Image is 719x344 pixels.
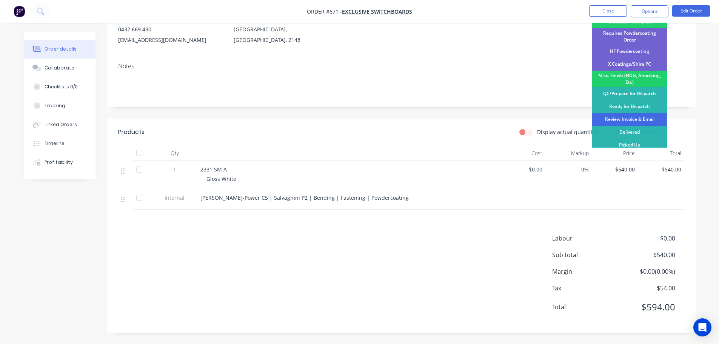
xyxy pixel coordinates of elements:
[672,5,710,17] button: Edit Order
[118,14,222,45] div: [PERSON_NAME]0432 669 430[EMAIL_ADDRESS][DOMAIN_NAME]
[592,45,667,58] div: HF Powdercoating
[155,194,194,202] span: Internal
[502,165,543,173] span: $0.00
[545,146,592,161] div: Markup
[200,194,409,201] span: [PERSON_NAME]-Power C5 | Salvagnini P2 | Bending | Fastening | Powdercoating
[118,128,145,137] div: Products
[619,234,675,243] span: $0.00
[589,5,627,17] button: Close
[173,165,176,173] span: 1
[45,83,78,90] div: Checklists 0/0
[24,96,95,115] button: Tracking
[592,100,667,113] div: Ready for Dispatch
[595,165,635,173] span: $540.00
[118,35,222,45] div: [EMAIL_ADDRESS][DOMAIN_NAME]
[24,134,95,153] button: Timeline
[24,77,95,96] button: Checklists 0/0
[118,63,684,70] div: Notes
[619,250,675,259] span: $540.00
[499,146,546,161] div: Cost
[234,14,337,45] div: 5 Turbo Road[GEOGRAPHIC_DATA], [GEOGRAPHIC_DATA], 2148
[45,140,65,147] div: Timeline
[619,300,675,314] span: $594.00
[552,250,619,259] span: Sub total
[552,234,619,243] span: Labour
[234,24,337,45] div: [GEOGRAPHIC_DATA], [GEOGRAPHIC_DATA], 2148
[592,87,667,100] div: QC/Prepare for Dispatch
[619,284,675,293] span: $54.00
[552,302,619,312] span: Total
[45,121,77,128] div: Linked Orders
[641,165,681,173] span: $540.00
[24,115,95,134] button: Linked Orders
[592,113,667,126] div: Review Invoice & Email
[24,40,95,59] button: Order details
[45,159,73,166] div: Profitability
[592,58,667,71] div: X Coatings/Shire PC
[592,146,638,161] div: Price
[45,46,77,52] div: Order details
[592,126,667,139] div: Delivered
[548,165,589,173] span: 0%
[619,267,675,276] span: $0.00 ( 0.00 %)
[152,146,197,161] div: Qty
[638,146,684,161] div: Total
[592,139,667,151] div: Picked Up
[552,267,619,276] span: Margin
[552,284,619,293] span: Tax
[592,28,667,45] div: Requires Powdercoating Order
[342,8,412,15] a: Exclusive Switchboards
[14,6,25,17] img: Factory
[45,102,65,109] div: Tracking
[592,71,667,87] div: Misc. Finish (HDG, Anodizing, Etc)
[307,8,342,15] span: Order #671 -
[693,318,711,336] div: Open Intercom Messenger
[24,153,95,172] button: Profitability
[118,24,222,35] div: 0432 669 430
[24,59,95,77] button: Collaborate
[200,166,227,173] span: 2331 SM A
[206,175,236,182] span: Gloss White
[45,65,74,71] div: Collaborate
[537,128,600,136] label: Display actual quantities
[631,5,668,17] button: Options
